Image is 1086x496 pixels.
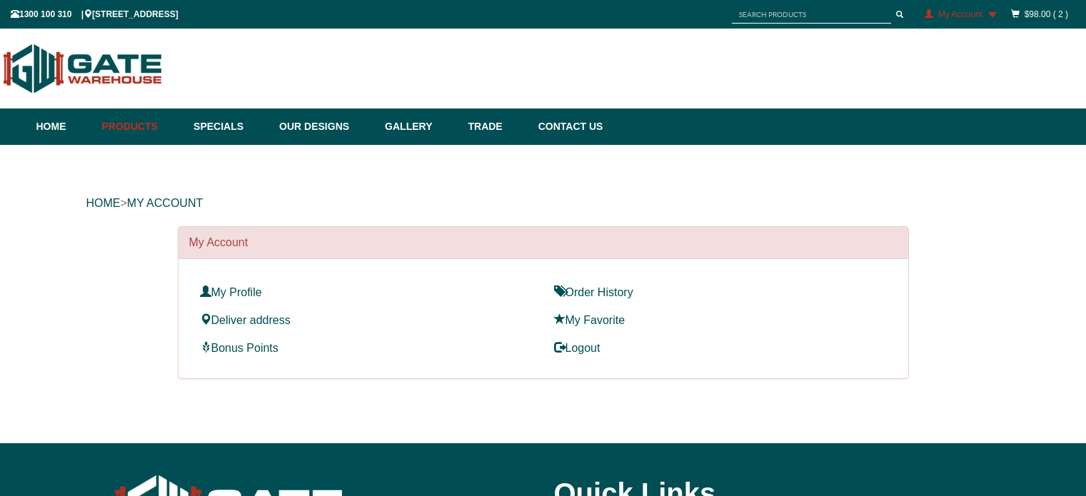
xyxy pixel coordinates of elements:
[272,108,378,145] a: Our Designs
[732,6,891,24] input: SEARCH PRODUCTS
[1025,9,1068,19] a: $98.00 ( 2 )
[200,314,291,326] a: Deliver address
[11,9,179,19] span: 1300 100 310 | [STREET_ADDRESS]
[461,108,531,145] a: Trade
[531,108,603,145] a: Contact Us
[200,286,262,298] a: My Profile
[378,108,461,145] a: Gallery
[554,314,625,326] a: My Favorite
[554,286,633,298] a: Order History
[95,108,187,145] a: Products
[36,108,95,145] a: Home
[86,181,1000,226] div: >
[186,108,272,145] a: Specials
[554,342,600,354] a: Logout
[938,9,982,19] span: My Account
[127,197,203,209] a: My Account
[86,197,121,209] a: HOME
[200,342,278,354] a: Bonus Points
[179,227,908,259] div: My Account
